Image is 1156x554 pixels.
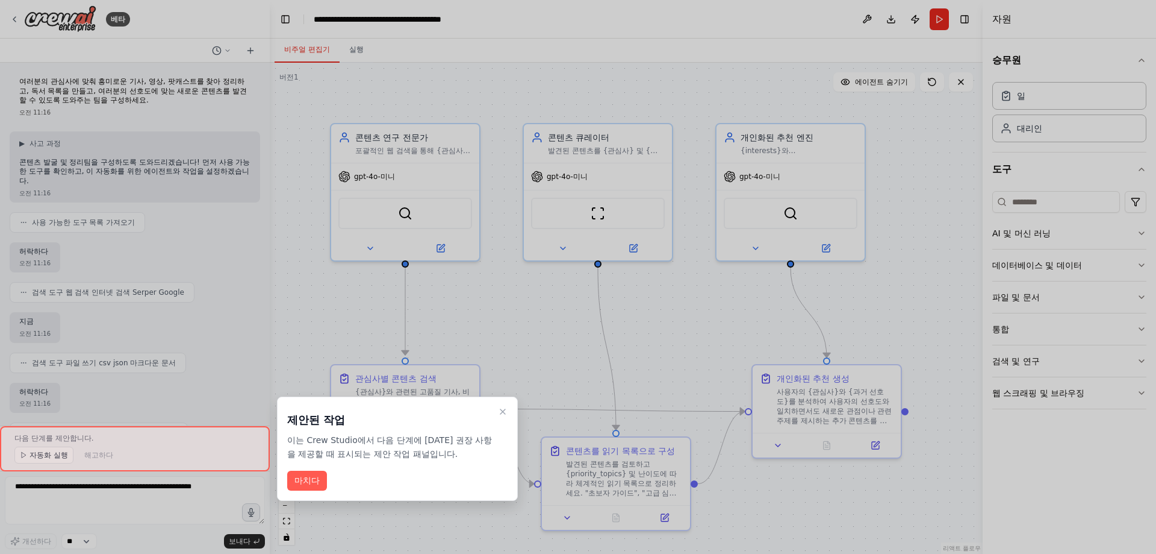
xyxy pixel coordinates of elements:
[496,404,510,419] button: 연습문제 닫기
[294,476,320,485] font: 마치다
[287,471,327,491] button: 마치다
[277,11,294,28] button: 왼쪽 사이드바 숨기기
[287,435,492,459] font: 이는 Crew Studio에서 다음 단계에 [DATE] 권장 사항을 제공할 때 표시되는 제안 작업 패널입니다.
[287,414,345,426] font: 제안된 작업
